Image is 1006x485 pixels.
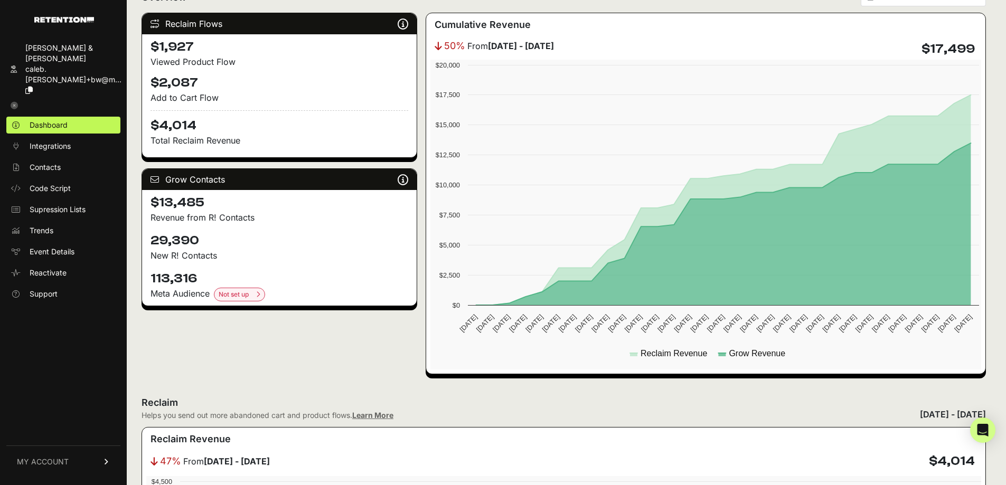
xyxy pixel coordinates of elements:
[151,287,408,301] div: Meta Audience
[151,110,408,134] h4: $4,014
[6,201,120,218] a: Supression Lists
[6,138,120,155] a: Integrations
[6,180,120,197] a: Code Script
[573,313,594,334] text: [DATE]
[436,61,460,69] text: $20,000
[673,313,693,334] text: [DATE]
[30,289,58,299] span: Support
[607,313,627,334] text: [DATE]
[151,134,408,147] p: Total Reclaim Revenue
[439,211,460,219] text: $7,500
[475,313,495,334] text: [DATE]
[151,39,408,55] h4: $1,927
[6,243,120,260] a: Event Details
[656,313,676,334] text: [DATE]
[623,313,644,334] text: [DATE]
[444,39,465,53] span: 50%
[920,313,941,334] text: [DATE]
[151,55,408,68] div: Viewed Product Flow
[524,313,545,334] text: [DATE]
[6,222,120,239] a: Trends
[439,271,460,279] text: $2,500
[204,456,270,467] strong: [DATE] - [DATE]
[755,313,776,334] text: [DATE]
[30,246,74,257] span: Event Details
[970,417,995,443] div: Open Intercom Messenger
[25,64,121,84] span: caleb.[PERSON_NAME]+bw@m...
[6,286,120,302] a: Support
[739,313,759,334] text: [DATE]
[772,313,792,334] text: [DATE]
[142,410,393,421] div: Helps you send out more abandoned cart and product flows.
[922,41,975,58] h4: $17,499
[142,169,417,190] div: Grow Contacts
[6,264,120,281] a: Reactivate
[30,268,67,278] span: Reactivate
[557,313,578,334] text: [DATE]
[491,313,512,334] text: [DATE]
[641,349,707,358] text: Reclaim Revenue
[488,41,554,51] strong: [DATE] - [DATE]
[436,91,460,99] text: $17,500
[30,204,86,215] span: Supression Lists
[805,313,825,334] text: [DATE]
[936,313,957,334] text: [DATE]
[183,455,270,468] span: From
[458,313,479,334] text: [DATE]
[788,313,808,334] text: [DATE]
[904,313,924,334] text: [DATE]
[929,453,975,470] h4: $4,014
[151,432,231,446] h3: Reclaim Revenue
[352,411,393,420] a: Learn More
[151,74,408,91] h4: $2,087
[436,181,460,189] text: $10,000
[30,162,61,173] span: Contacts
[142,13,417,34] div: Reclaim Flows
[6,117,120,134] a: Dashboard
[722,313,742,334] text: [DATE]
[435,17,531,32] h3: Cumulative Revenue
[151,211,408,224] p: Revenue from R! Contacts
[151,232,408,249] h4: 29,390
[689,313,710,334] text: [DATE]
[30,183,71,194] span: Code Script
[590,313,611,334] text: [DATE]
[160,454,181,469] span: 47%
[887,313,908,334] text: [DATE]
[436,121,460,129] text: $15,000
[706,313,726,334] text: [DATE]
[821,313,842,334] text: [DATE]
[25,43,121,64] div: [PERSON_NAME] & [PERSON_NAME]
[453,301,460,309] text: $0
[142,395,393,410] h2: Reclaim
[729,349,786,358] text: Grow Revenue
[30,120,68,130] span: Dashboard
[507,313,528,334] text: [DATE]
[6,159,120,176] a: Contacts
[151,249,408,262] p: New R! Contacts
[838,313,858,334] text: [DATE]
[30,141,71,151] span: Integrations
[151,194,408,211] h4: $13,485
[151,270,408,287] h4: 113,316
[6,445,120,478] a: MY ACCOUNT
[6,40,120,99] a: [PERSON_NAME] & [PERSON_NAME] caleb.[PERSON_NAME]+bw@m...
[640,313,660,334] text: [DATE]
[953,313,974,334] text: [DATE]
[870,313,891,334] text: [DATE]
[436,151,460,159] text: $12,500
[151,91,408,104] div: Add to Cart Flow
[920,408,986,421] div: [DATE] - [DATE]
[541,313,561,334] text: [DATE]
[854,313,875,334] text: [DATE]
[17,457,69,467] span: MY ACCOUNT
[467,40,554,52] span: From
[30,225,53,236] span: Trends
[34,17,94,23] img: Retention.com
[439,241,460,249] text: $5,000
